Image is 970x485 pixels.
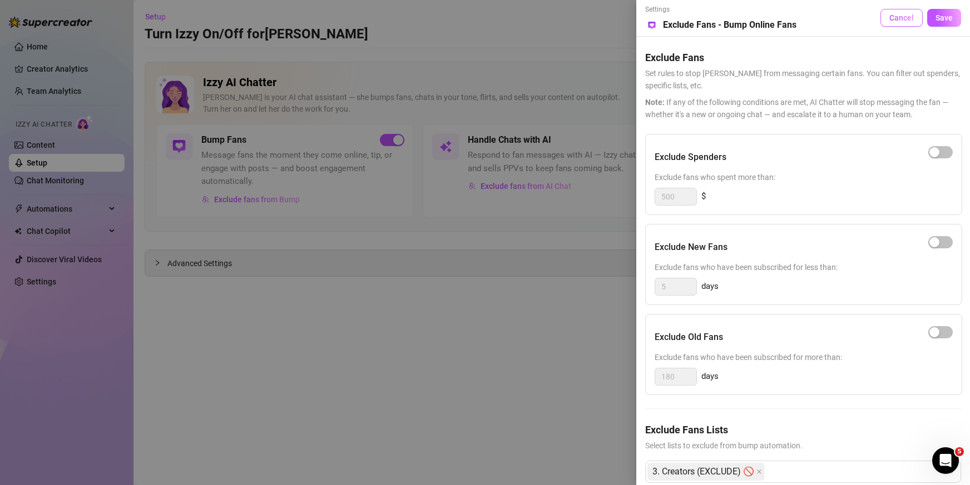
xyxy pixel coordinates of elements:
span: 5 [955,447,964,456]
button: Save [927,9,961,27]
h5: Exclude Spenders [655,151,726,164]
span: days [701,280,719,293]
h5: Exclude Fans [645,50,961,65]
span: days [701,370,719,383]
span: 3. Creators (EXCLUDE) 🚫 [647,463,765,481]
span: Cancel [889,13,914,22]
button: Cancel [880,9,923,27]
span: close [756,469,762,474]
h5: Exclude Old Fans [655,331,723,344]
span: Save [936,13,953,22]
span: Set rules to stop [PERSON_NAME] from messaging certain fans. You can filter out spenders, specifi... [645,67,961,92]
span: Exclude fans who have been subscribed for more than: [655,351,953,363]
h5: Exclude Fans - Bump Online Fans [663,18,796,32]
span: Exclude fans who have been subscribed for less than: [655,261,953,273]
h5: Exclude Fans Lists [645,422,961,437]
span: Select lists to exclude from bump automation. [645,439,961,452]
span: Note: [645,98,665,107]
span: 3. Creators (EXCLUDE) 🚫 [652,463,754,480]
span: If any of the following conditions are met, AI Chatter will stop messaging the fan — whether it's... [645,96,961,121]
iframe: Intercom live chat [932,447,959,474]
h5: Exclude New Fans [655,241,727,254]
span: Settings [645,4,796,15]
span: $ [701,190,706,203]
span: Exclude fans who spent more than: [655,171,953,183]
